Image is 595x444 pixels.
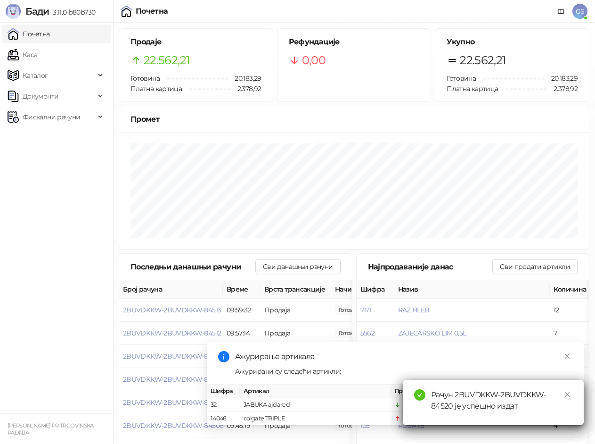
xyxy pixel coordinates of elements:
[460,51,506,69] span: 22.562,21
[207,398,240,412] td: 32
[123,352,220,360] button: 2BUVDKKW-2BUVDKKW-84511
[8,422,94,436] small: [PERSON_NAME] PR TRGOVINSKA RADNJA
[223,322,261,345] td: 09:57:14
[360,306,371,314] button: 7171
[357,280,394,299] th: Шифра
[368,261,493,273] div: Најпродаваније данас
[228,73,261,84] span: 20.183,29
[207,412,240,426] td: 14046
[130,84,182,93] span: Платна картица
[492,259,578,274] button: Сви продати артикли
[223,280,261,299] th: Време
[331,280,425,299] th: Начини плаћања
[8,45,37,64] a: Каса
[391,385,461,398] th: Промена
[25,6,49,17] span: Бади
[240,385,391,398] th: Артикал
[550,299,592,322] td: 12
[144,51,190,69] span: 22.562,21
[23,87,58,106] span: Документи
[240,412,391,426] td: colgate TRIPLE
[223,299,261,322] td: 09:59:32
[547,84,578,94] span: 2.378,92
[261,322,331,345] td: Продаја
[447,74,476,83] span: Готовина
[572,4,587,19] span: GS
[23,108,80,126] span: Фискални рачуни
[289,36,420,48] h5: Рефундације
[360,329,375,337] button: 5562
[562,389,572,400] a: Close
[240,398,391,412] td: JABUKA ajdared
[130,74,160,83] span: Готовина
[231,84,261,94] span: 2.378,92
[398,329,466,337] button: ZAJECARSKO LIM 0,5L
[564,391,571,398] span: close
[545,73,578,84] span: 20.183,29
[335,328,367,338] span: 495,00
[6,4,21,19] img: Logo
[550,280,592,299] th: Количина
[123,306,221,314] button: 2BUVDKKW-2BUVDKKW-84513
[136,8,168,15] div: Почетна
[302,51,326,69] span: 0,00
[414,389,425,401] span: check-circle
[447,36,578,48] h5: Укупно
[235,366,572,377] div: Ажурирани су следећи артикли:
[218,351,229,362] span: info-circle
[123,329,221,337] button: 2BUVDKKW-2BUVDKKW-84512
[49,8,95,17] span: 3.11.0-b80b730
[550,322,592,345] td: 7
[130,113,578,125] div: Промет
[123,375,221,384] button: 2BUVDKKW-2BUVDKKW-84510
[235,351,572,362] div: Ажурирање артикала
[207,385,240,398] th: Шифра
[562,351,572,361] a: Close
[447,84,498,93] span: Платна картица
[564,353,571,360] span: close
[398,306,430,314] button: RAZ HLEB
[431,389,572,412] div: Рачун 2BUVDKKW-2BUVDKKW-84520 је успешно издат
[119,280,223,299] th: Број рачуна
[8,25,50,43] a: Почетна
[394,280,550,299] th: Назив
[130,36,261,48] h5: Продаје
[123,421,223,430] button: 2BUVDKKW-2BUVDKKW-84508
[261,280,331,299] th: Врста трансакције
[123,398,223,407] button: 2BUVDKKW-2BUVDKKW-84509
[335,305,367,315] span: 369,00
[255,259,340,274] button: Сви данашњи рачуни
[261,299,331,322] td: Продаја
[554,4,569,19] a: Документација
[23,66,48,85] span: Каталог
[130,261,255,273] div: Последњи данашњи рачуни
